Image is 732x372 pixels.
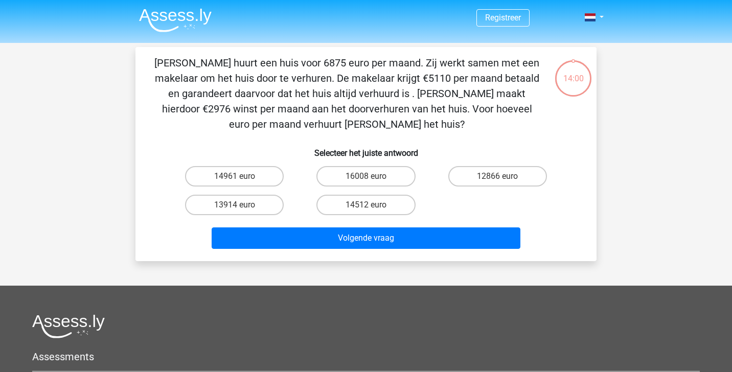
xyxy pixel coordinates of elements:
[185,166,284,187] label: 14961 euro
[32,351,700,363] h5: Assessments
[554,59,592,85] div: 14:00
[448,166,547,187] label: 12866 euro
[32,314,105,338] img: Assessly logo
[485,13,521,22] a: Registreer
[152,140,580,158] h6: Selecteer het juiste antwoord
[316,195,415,215] label: 14512 euro
[139,8,212,32] img: Assessly
[316,166,415,187] label: 16008 euro
[185,195,284,215] label: 13914 euro
[212,227,521,249] button: Volgende vraag
[152,55,542,132] p: [PERSON_NAME] huurt een huis voor 6875 euro per maand. Zij werkt samen met een makelaar om het hu...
